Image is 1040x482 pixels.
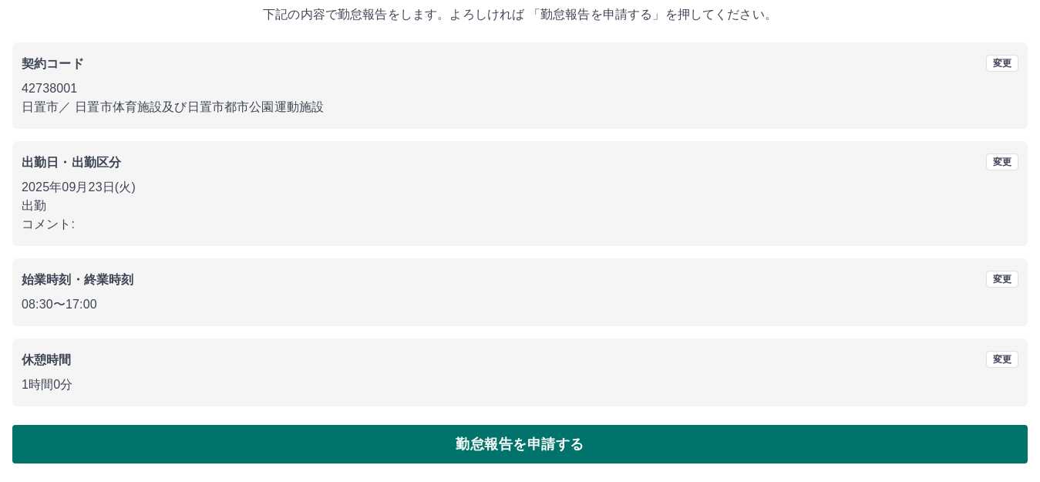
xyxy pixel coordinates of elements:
p: 出勤 [22,197,1018,215]
button: 変更 [986,271,1018,288]
b: 休憩時間 [22,353,72,366]
b: 出勤日・出勤区分 [22,156,121,169]
b: 契約コード [22,57,84,70]
b: 始業時刻・終業時刻 [22,273,133,286]
p: コメント: [22,215,1018,234]
button: 変更 [986,55,1018,72]
p: 2025年09月23日(火) [22,178,1018,197]
p: 下記の内容で勤怠報告をします。よろしければ 「勤怠報告を申請する」を押してください。 [12,5,1028,24]
button: 勤怠報告を申請する [12,425,1028,463]
p: 日置市 ／ 日置市体育施設及び日置市都市公園運動施設 [22,98,1018,116]
p: 1時間0分 [22,376,1018,394]
button: 変更 [986,351,1018,368]
button: 変更 [986,153,1018,170]
p: 42738001 [22,79,1018,98]
p: 08:30 〜 17:00 [22,295,1018,314]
